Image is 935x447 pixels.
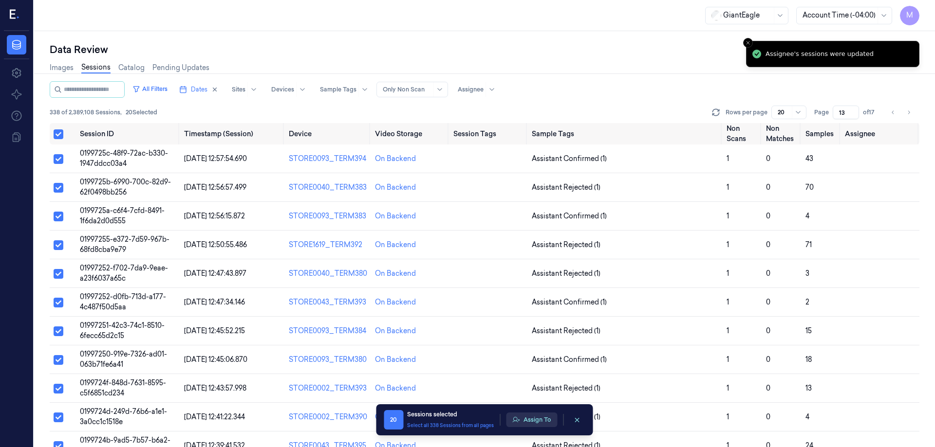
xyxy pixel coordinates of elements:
[54,384,63,393] button: Select row
[76,123,181,144] th: Session ID
[528,123,723,144] th: Sample Tags
[375,154,416,164] div: On Backend
[175,82,222,97] button: Dates
[184,269,246,278] span: [DATE] 12:47:43.897
[80,350,167,369] span: 01997250-919e-7326-ad01-063b71fe6a41
[375,297,416,307] div: On Backend
[289,154,367,164] div: STORE0093_TERM394
[80,149,168,168] span: 0199725c-48f9-72ac-b330-1947ddcc03a4
[80,178,171,197] span: 0199725b-6990-700c-82d9-62f0498bb256
[289,355,367,365] div: STORE0093_TERM380
[384,410,403,429] span: 20
[54,183,63,193] button: Select row
[766,355,770,364] span: 0
[766,183,770,192] span: 0
[532,297,607,307] span: Assistant Confirmed (1)
[727,298,729,306] span: 1
[766,384,770,393] span: 0
[841,123,919,144] th: Assignee
[80,378,166,397] span: 0199724f-848d-7631-8595-c5f6851cd234
[375,412,416,422] div: On Backend
[762,123,802,144] th: Non Matches
[805,154,813,163] span: 43
[81,62,111,73] a: Sessions
[54,269,63,279] button: Select row
[180,123,284,144] th: Timestamp (Session)
[375,182,416,193] div: On Backend
[289,326,367,336] div: STORE0093_TERM384
[80,407,167,426] span: 0199724d-249d-76b6-a1e1-3a0cc1c1518e
[375,211,416,221] div: On Backend
[371,123,449,144] th: Video Storage
[805,298,809,306] span: 2
[184,154,247,163] span: [DATE] 12:57:54.690
[407,410,494,419] div: Sessions selected
[289,383,367,393] div: STORE0002_TERM393
[191,85,207,94] span: Dates
[727,212,729,220] span: 1
[727,384,729,393] span: 1
[805,240,812,249] span: 71
[126,108,157,117] span: 20 Selected
[727,355,729,364] span: 1
[80,292,166,311] span: 01997252-d0fb-713d-a177-4c487f50d5aa
[50,108,122,117] span: 338 of 2,389,108 Sessions ,
[118,63,145,73] a: Catalog
[80,264,168,283] span: 01997252-f702-7da9-9eae-a23f6037a65c
[184,326,245,335] span: [DATE] 12:45:52.215
[805,212,809,220] span: 4
[54,154,63,164] button: Select row
[50,63,74,73] a: Images
[805,326,812,335] span: 15
[726,108,767,117] p: Rows per page
[532,154,607,164] span: Assistant Confirmed (1)
[289,412,367,422] div: STORE0002_TERM390
[54,412,63,422] button: Select row
[289,297,367,307] div: STORE0043_TERM393
[802,123,841,144] th: Samples
[449,123,528,144] th: Session Tags
[54,326,63,336] button: Select row
[805,269,809,278] span: 3
[54,355,63,365] button: Select row
[289,240,367,250] div: STORE1619_TERM392
[184,240,247,249] span: [DATE] 12:50:55.486
[886,106,900,119] button: Go to previous page
[766,412,770,421] span: 0
[532,383,600,393] span: Assistant Rejected (1)
[727,326,729,335] span: 1
[743,38,753,48] button: Close toast
[54,298,63,307] button: Select row
[766,298,770,306] span: 0
[54,129,63,139] button: Select all
[152,63,209,73] a: Pending Updates
[766,154,770,163] span: 0
[375,240,416,250] div: On Backend
[184,212,245,220] span: [DATE] 12:56:15.872
[80,235,169,254] span: 01997255-e372-7d59-967b-68fd8cba9e79
[407,422,494,429] button: Select all 338 Sessions from all pages
[289,182,367,193] div: STORE0040_TERM383
[375,383,416,393] div: On Backend
[80,321,165,340] span: 01997251-42c3-74c1-8510-6fecc65d2c15
[285,123,371,144] th: Device
[805,384,812,393] span: 13
[532,182,600,193] span: Assistant Rejected (1)
[375,268,416,279] div: On Backend
[805,355,812,364] span: 18
[289,268,367,279] div: STORE0040_TERM380
[129,81,171,97] button: All Filters
[54,240,63,250] button: Select row
[902,106,916,119] button: Go to next page
[532,240,600,250] span: Assistant Rejected (1)
[900,6,919,25] button: M
[184,183,246,192] span: [DATE] 12:56:57.499
[532,211,607,221] span: Assistant Confirmed (1)
[727,269,729,278] span: 1
[289,211,367,221] div: STORE0093_TERM383
[805,412,809,421] span: 4
[766,49,874,59] div: Assignee's sessions were updated
[727,154,729,163] span: 1
[375,326,416,336] div: On Backend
